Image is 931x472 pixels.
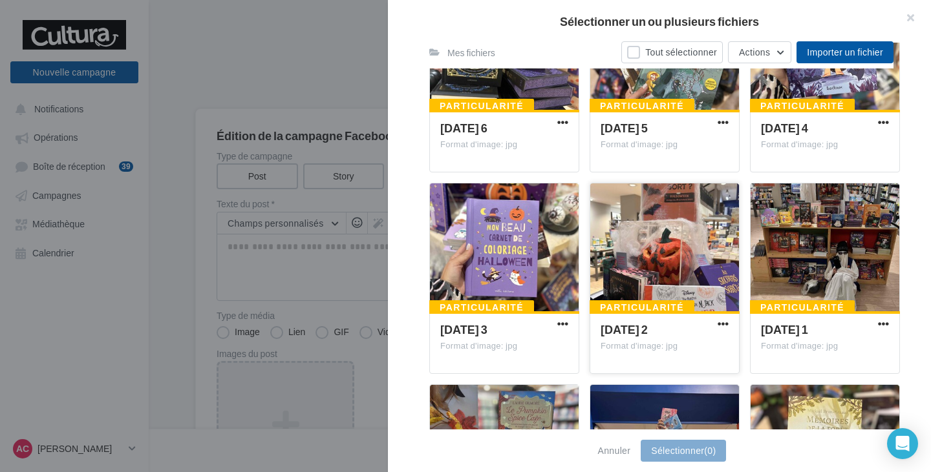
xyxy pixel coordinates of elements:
[704,445,716,456] span: (0)
[440,139,568,150] div: Format d'image: jpg
[761,121,808,135] span: halloween 4
[601,121,648,135] span: halloween 5
[750,99,855,113] div: Particularité
[429,99,534,113] div: Particularité
[761,340,889,352] div: Format d'image: jpg
[761,139,889,150] div: Format d'image: jpg
[797,41,894,63] button: Importer un fichier
[621,41,723,63] button: Tout sélectionner
[761,322,808,336] span: halloween 1
[429,300,534,314] div: Particularité
[440,322,487,336] span: halloween 3
[590,99,694,113] div: Particularité
[601,340,729,352] div: Format d'image: jpg
[601,322,648,336] span: halloween 2
[887,428,918,459] div: Open Intercom Messenger
[593,443,636,458] button: Annuler
[447,46,495,59] div: Mes fichiers
[728,41,791,63] button: Actions
[409,15,910,27] h2: Sélectionner un ou plusieurs fichiers
[641,440,726,462] button: Sélectionner(0)
[739,46,770,57] span: Actions
[750,300,855,314] div: Particularité
[440,121,487,135] span: halloween 6
[601,139,729,150] div: Format d'image: jpg
[590,300,694,314] div: Particularité
[807,46,883,57] span: Importer un fichier
[440,340,568,352] div: Format d'image: jpg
